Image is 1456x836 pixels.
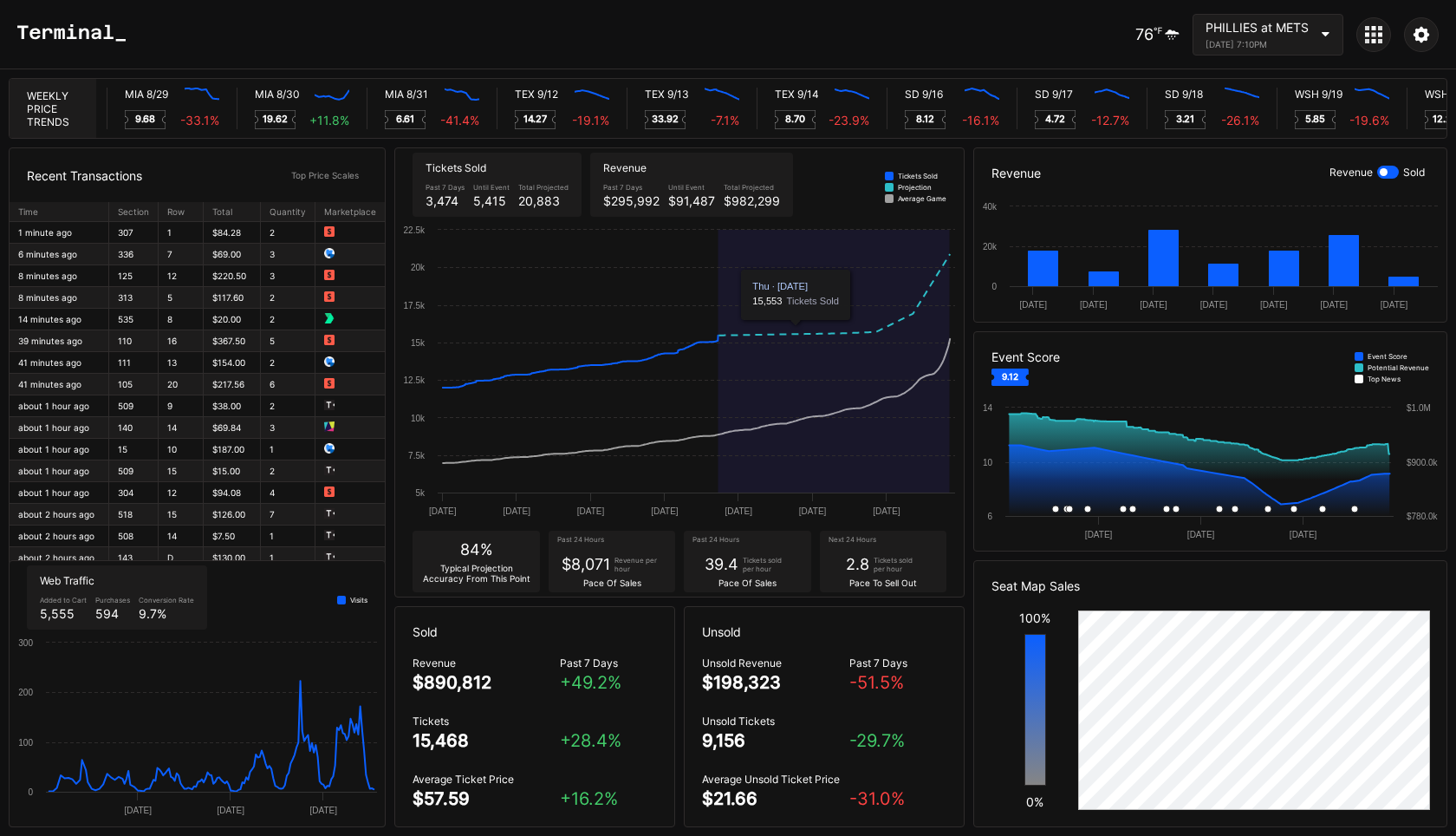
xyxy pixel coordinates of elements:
[18,422,100,433] div: about 1 hour ago
[204,287,260,309] td: $117.60
[324,291,335,302] img: 8bdfe9f8b5d43a0de7cb.png
[1329,166,1373,179] div: Revenue
[416,488,426,498] text: 5k
[562,555,610,573] div: $8,071
[180,113,219,127] div: -33.1 %
[557,535,604,546] div: Past 24 Hours
[396,113,415,125] text: 6.61
[991,349,1060,364] div: Event Score
[1407,512,1439,521] text: $780.0k
[18,271,100,281] div: 8 minutes ago
[404,225,426,235] text: 22.5k
[204,395,260,417] td: $38.00
[18,466,100,476] div: about 1 hour ago
[1368,363,1429,372] div: Potential Revenue
[158,222,203,244] td: 1
[158,482,203,504] td: 12
[1407,458,1439,467] text: $900.0k
[260,460,315,482] td: 2
[413,672,491,693] div: $890,812
[1091,113,1129,127] div: -12.7 %
[1045,113,1065,125] text: 4.72
[413,715,559,728] div: Tickets
[413,656,559,669] div: Revenue
[18,314,100,324] div: 14 minutes ago
[283,166,367,185] div: Top Price Scales
[204,417,260,439] td: $69.84
[702,773,848,786] div: Average Unsold Ticket Price
[603,161,780,174] div: Revenue
[1187,530,1215,539] text: [DATE]
[1321,300,1349,310] text: [DATE]
[426,183,465,192] div: Past 7 Days
[95,606,130,621] div: 594
[324,530,335,540] img: 11375d9cff1df7562b3f.png
[324,508,335,519] img: 11375d9cff1df7562b3f.png
[204,460,260,482] td: $15.00
[324,487,335,497] img: 8bdfe9f8b5d43a0de7cb.png
[135,113,156,125] text: 9.68
[28,787,33,797] text: 0
[158,244,203,265] td: 7
[260,309,315,330] td: 2
[18,638,33,648] text: 300
[1290,530,1317,539] text: [DATE]
[324,465,335,475] img: 11375d9cff1df7562b3f.png
[18,531,100,541] div: about 2 hours ago
[702,788,757,809] div: $21.66
[158,526,203,547] td: 14
[108,287,158,309] td: 313
[108,352,158,374] td: 111
[1002,370,1018,381] text: 9.12
[705,555,738,573] div: 39.4
[139,596,194,604] div: Conversion Rate
[560,656,658,669] div: Past 7 Days
[204,309,260,330] td: $20.00
[309,113,349,127] div: + 11.8 %
[577,506,605,516] text: [DATE]
[260,352,315,374] td: 2
[18,487,100,498] div: about 1 hour ago
[408,451,426,460] text: 7.5k
[350,596,367,604] div: Visits
[108,526,158,547] td: 508
[473,183,510,192] div: Until Event
[108,244,158,265] td: 336
[1206,20,1309,35] div: PHILLIES at METS
[560,730,658,751] div: + 28.4 %
[158,309,203,330] td: 8
[158,374,203,395] td: 20
[1368,352,1407,361] div: Event Score
[874,556,921,573] div: Tickets sold per hour
[260,417,315,439] td: 3
[260,547,315,569] td: 1
[515,88,558,101] div: TEX 9/12
[426,161,569,174] div: Tickets Sold
[204,244,260,265] td: $69.00
[18,509,100,519] div: about 2 hours ago
[603,193,660,208] div: $295,992
[1368,375,1401,383] div: Top News
[1141,300,1168,310] text: [DATE]
[572,113,609,127] div: -19.1 %
[18,292,100,303] div: 8 minutes ago
[324,270,335,280] img: 8bdfe9f8b5d43a0de7cb.png
[974,148,1446,198] div: Revenue
[204,330,260,352] td: $367.50
[560,788,658,809] div: + 16.2 %
[18,249,100,259] div: 6 minutes ago
[1295,88,1342,101] div: WSH 9/19
[260,526,315,547] td: 1
[974,561,1446,611] div: Seat Map Sales
[260,202,315,222] th: Quantity
[260,287,315,309] td: 2
[1165,88,1203,101] div: SD 9/18
[518,183,569,192] div: Total Projected
[108,395,158,417] td: 509
[40,596,87,604] div: Added to Cart
[125,806,153,815] text: [DATE]
[473,193,510,208] div: 5,415
[916,113,934,125] text: 8.12
[108,265,158,287] td: 125
[404,301,426,310] text: 17.5k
